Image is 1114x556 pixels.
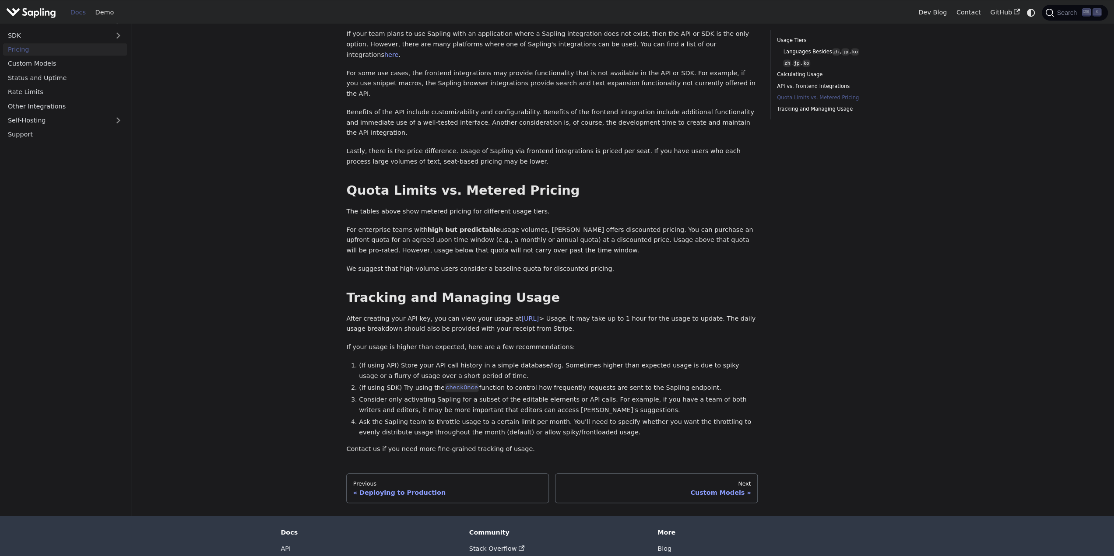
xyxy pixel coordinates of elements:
p: If your team plans to use Sapling with an application where a Sapling integration does not exist,... [346,29,758,60]
a: Tracking and Managing Usage [777,105,896,113]
h2: Quota Limits vs. Metered Pricing [346,183,758,199]
div: Previous [353,480,542,487]
strong: high but predictable [428,226,500,233]
p: For some use cases, the frontend integrations may provide functionality that is not available in ... [346,68,758,99]
span: Search [1054,9,1082,16]
code: ko [851,48,859,56]
h2: Tracking and Managing Usage [346,290,758,306]
code: checkOnce [445,383,479,392]
a: Languages Besideszh,jp,ko [783,48,893,56]
li: (If using API) Store your API call history in a simple database/log. Sometimes higher than expect... [359,360,758,381]
a: Sapling.ai [6,6,59,19]
p: After creating your API key, you can view your usage at > Usage. It may take up to 1 hour for the... [346,314,758,335]
a: Pricing [3,43,127,56]
button: Switch between dark and light mode (currently system mode) [1025,6,1037,19]
a: PreviousDeploying to Production [346,473,549,503]
a: Docs [66,6,91,19]
code: jp [793,59,801,67]
a: Self-Hosting [3,114,127,127]
div: Community [469,528,645,536]
button: Expand sidebar category 'SDK' [109,29,127,42]
div: More [657,528,833,536]
code: zh [832,48,840,56]
p: We suggest that high-volume users consider a baseline quota for discounted pricing. [346,264,758,274]
div: Docs [281,528,457,536]
a: API [281,545,291,552]
p: The tables above show metered pricing for different usage tiers. [346,206,758,217]
li: (If using SDK) Try using the function to control how frequently requests are sent to the Sapling ... [359,383,758,393]
code: ko [802,59,810,67]
a: Usage Tiers [777,36,896,45]
code: zh [783,59,791,67]
div: Next [562,480,751,487]
a: Other Integrations [3,100,127,112]
a: NextCustom Models [555,473,758,503]
a: checkOnce [445,384,479,391]
a: Custom Models [3,57,127,70]
a: [URL] [521,315,539,322]
a: SDK [3,29,109,42]
a: Calculating Usage [777,70,896,79]
p: Benefits of the API include customizability and configurability. Benefits of the frontend integra... [346,107,758,138]
div: Deploying to Production [353,489,542,497]
code: jp [841,48,849,56]
nav: Docs pages [346,473,758,503]
a: Demo [91,6,119,19]
p: Lastly, there is the price difference. Usage of Sapling via frontend integrations is priced per s... [346,146,758,167]
div: Custom Models [562,489,751,497]
a: zh,jp,ko [783,59,893,67]
li: Consider only activating Sapling for a subset of the editable elements or API calls. For example,... [359,395,758,416]
a: Stack Overflow [469,545,524,552]
a: API vs. Frontend Integrations [777,82,896,91]
a: Blog [657,545,671,552]
a: Contact [952,6,986,19]
a: Status and Uptime [3,72,127,84]
a: Support [3,128,127,141]
p: If your usage is higher than expected, here are a few recommendations: [346,342,758,353]
a: Rate Limits [3,86,127,98]
a: here [384,51,398,58]
li: Ask the Sapling team to throttle usage to a certain limit per month. You'll need to specify wheth... [359,417,758,438]
p: Contact us if you need more fine-grained tracking of usage. [346,444,758,455]
a: GitHub [985,6,1024,19]
a: Quota Limits vs. Metered Pricing [777,94,896,102]
p: For enterprise teams with usage volumes, [PERSON_NAME] offers discounted pricing. You can purchas... [346,225,758,256]
img: Sapling.ai [6,6,56,19]
kbd: K [1093,8,1101,16]
button: Search (Ctrl+K) [1042,5,1107,21]
a: Dev Blog [914,6,951,19]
